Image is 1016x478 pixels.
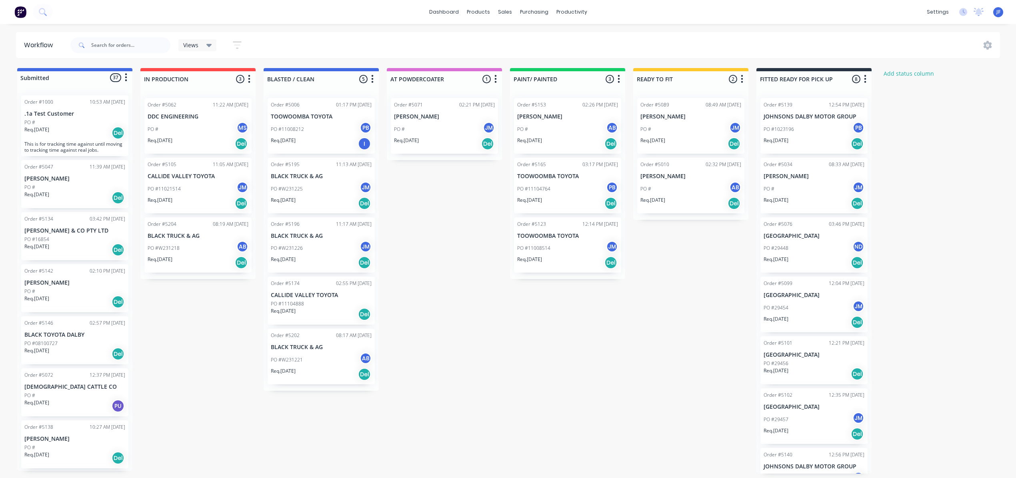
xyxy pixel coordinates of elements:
p: Req. [DATE] [24,451,49,458]
div: Order #5071 [394,101,423,108]
div: Del [851,428,864,440]
div: Order #5089 [640,101,669,108]
div: PB [360,122,372,134]
div: Del [604,197,617,210]
p: PO #W231225 [271,185,303,193]
p: PO #29448 [764,245,788,252]
div: Order #5196 [271,221,300,228]
p: PO #1023196 [764,126,794,133]
p: PO #11008212 [271,126,304,133]
div: purchasing [516,6,552,18]
div: 01:17 PM [DATE] [336,101,372,108]
div: Order #520208:17 AM [DATE]BLACK TRUCK & AGPO #W231221ABReq.[DATE]Del [268,329,375,384]
p: CALLIDE VALLEY TOYOTA [271,292,372,299]
p: Req. [DATE] [24,399,49,406]
div: Order #5174 [271,280,300,287]
p: Req. [DATE] [394,137,419,144]
p: [PERSON_NAME] [640,173,741,180]
p: PO # [24,288,35,295]
p: [GEOGRAPHIC_DATA] [764,404,864,410]
p: Req. [DATE] [517,197,542,204]
div: Order #5034 [764,161,792,168]
div: Order #514602:57 PM [DATE]BLACK TOYOTA DALBYPO #08100727Req.[DATE]Del [21,316,128,364]
div: Order #5123 [517,221,546,228]
div: Order #5142 [24,267,53,275]
div: Order #5102 [764,392,792,399]
img: Factory [14,6,26,18]
div: Del [358,256,371,269]
div: JM [852,181,864,193]
div: Del [112,295,124,308]
div: Order #510511:05 AM [DATE]CALLIDE VALLEY TOYOTAPO #11021514JMReq.[DATE]Del [144,158,252,213]
div: Order #5047 [24,163,53,171]
div: Order #5165 [517,161,546,168]
div: Order #503408:33 AM [DATE][PERSON_NAME]PO #JMReq.[DATE]Del [760,158,868,213]
div: Order #5204 [148,221,176,228]
p: PO #W231226 [271,245,303,252]
div: Order #509912:04 PM [DATE][GEOGRAPHIC_DATA]PO #29454JMReq.[DATE]Del [760,277,868,332]
p: PO #11008514 [517,245,550,252]
div: Del [851,137,864,150]
div: JM [852,412,864,424]
div: JM [236,181,248,193]
div: Order #508908:49 AM [DATE][PERSON_NAME]PO #JMReq.[DATE]Del [637,98,744,154]
div: AB [236,241,248,253]
p: PO #29454 [764,304,788,311]
p: Req. [DATE] [271,197,296,204]
div: Order #519511:13 AM [DATE]BLACK TRUCK & AGPO #W231225JMReq.[DATE]Del [268,158,375,213]
p: Req. [DATE] [517,137,542,144]
p: PO # [24,119,35,126]
span: Views [183,41,198,49]
div: Order #516503:17 PM [DATE]TOOWOOMBA TOYOTAPO #11104764PBReq.[DATE]Del [514,158,621,213]
div: 12:35 PM [DATE] [829,392,864,399]
div: Del [112,243,124,256]
p: PO # [148,126,158,133]
div: 02:32 PM [DATE] [706,161,741,168]
div: Del [112,452,124,464]
p: BLACK TRUCK & AG [148,233,248,239]
p: Req. [DATE] [764,256,788,263]
div: 02:57 PM [DATE] [90,319,125,327]
div: Order #506211:22 AM [DATE]DDC ENGINEERINGPO #MSReq.[DATE]Del [144,98,252,154]
div: 02:55 PM [DATE] [336,280,372,287]
div: Order #519611:17 AM [DATE]BLACK TRUCK & AGPO #W231226JMReq.[DATE]Del [268,217,375,273]
div: Order #100010:53 AM [DATE].1a Test CustomerPO #Req.[DATE]DelThis is for tracking time against unt... [21,95,128,156]
p: PO #11021514 [148,185,181,193]
p: Req. [DATE] [24,191,49,198]
p: BLACK TOYOTA DALBY [24,331,125,338]
div: Order #5140 [764,451,792,458]
div: 12:04 PM [DATE] [829,280,864,287]
div: Order #517402:55 PM [DATE]CALLIDE VALLEY TOYOTAPO #11104888Req.[DATE]Del [268,277,375,325]
p: [PERSON_NAME] & CO PTY LTD [24,227,125,234]
p: [PERSON_NAME] [24,279,125,286]
div: 12:56 PM [DATE] [829,451,864,458]
div: sales [494,6,516,18]
div: 03:42 PM [DATE] [90,215,125,223]
p: PO #08100727 [24,340,58,347]
div: Order #514202:10 PM [DATE][PERSON_NAME]PO #Req.[DATE]Del [21,264,128,312]
div: Order #5195 [271,161,300,168]
div: Order #501002:32 PM [DATE][PERSON_NAME]PO #ABReq.[DATE]Del [637,158,744,213]
div: AB [360,352,372,364]
p: Req. [DATE] [640,137,665,144]
div: Order #5138 [24,424,53,431]
p: PO # [24,444,35,451]
p: PO # [24,184,35,191]
div: Workflow [24,40,57,50]
p: [PERSON_NAME] [394,113,495,120]
p: DDC ENGINEERING [148,113,248,120]
div: JM [606,241,618,253]
a: dashboard [425,6,463,18]
p: Req. [DATE] [148,197,172,204]
p: BLACK TRUCK & AG [271,233,372,239]
div: Order #5202 [271,332,300,339]
div: Order #5006 [271,101,300,108]
button: Add status column [880,68,938,79]
div: Order #507102:21 PM [DATE][PERSON_NAME]PO #JMReq.[DATE]Del [391,98,498,154]
div: 12:37 PM [DATE] [90,372,125,379]
div: Del [728,137,740,150]
div: Del [604,137,617,150]
p: PO # [640,185,651,193]
div: JM [483,122,495,134]
p: [PERSON_NAME] [640,113,741,120]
